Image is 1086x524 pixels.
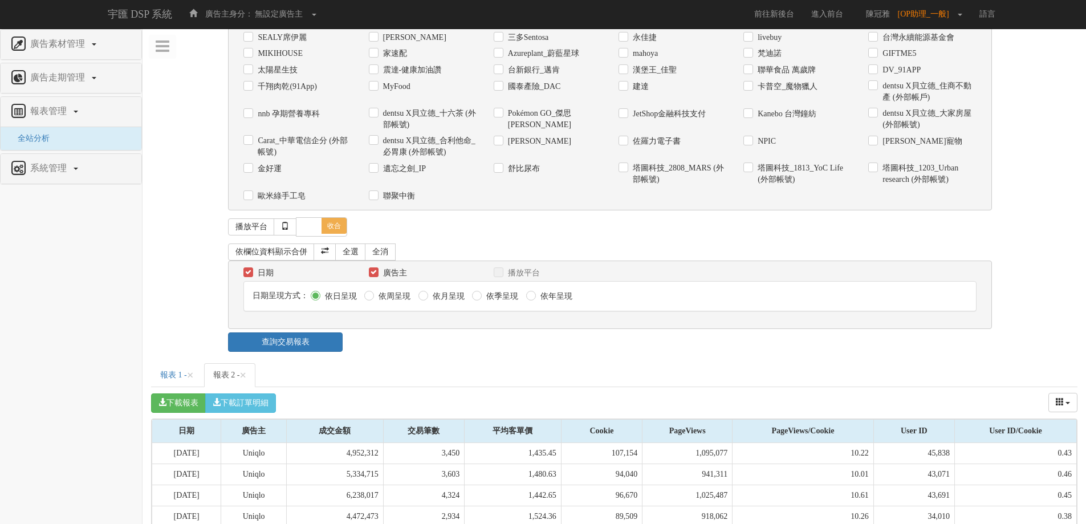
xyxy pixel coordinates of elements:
label: 卡普空_魔物獵人 [755,81,817,92]
td: Uniqlo [221,464,287,485]
a: 廣告走期管理 [9,69,133,87]
label: 依周呈現 [376,291,410,302]
label: 依年呈現 [538,291,572,302]
button: Close [239,369,246,381]
label: Azureplant_蔚藍星球 [505,48,579,59]
div: Cookie [562,420,642,442]
label: 歐米綠手工皂 [255,190,306,202]
label: [PERSON_NAME]寵物 [880,136,962,147]
div: 日期 [152,420,221,442]
div: 交易筆數 [384,420,464,442]
span: 廣告素材管理 [27,39,91,48]
div: Columns [1048,393,1078,412]
button: 下載報表 [151,393,206,413]
td: 3,603 [383,464,464,485]
a: 查詢交易報表 [228,332,343,352]
a: 全站分析 [9,134,50,143]
span: 廣告走期管理 [27,72,91,82]
td: 45,838 [873,443,954,464]
td: 10.22 [733,443,874,464]
div: User ID [874,420,954,442]
label: 塔圖科技_2808_MARS (外部帳號) [630,163,726,185]
td: 96,670 [561,485,642,506]
div: User ID/Cookie [955,420,1076,442]
span: × [239,368,246,382]
label: 聯聚中衡 [380,190,415,202]
td: 1,095,077 [642,443,733,464]
a: 報表 2 - [204,363,256,387]
label: mahoya [630,48,658,59]
label: 國泰產險_DAC [505,81,561,92]
label: 塔圖科技_1203_Urban research (外部帳號) [880,163,976,185]
span: 日期呈現方式： [253,291,308,300]
td: 10.01 [733,464,874,485]
td: 107,154 [561,443,642,464]
label: DV_91APP [880,64,921,76]
td: 0.46 [955,464,1077,485]
label: 依季呈現 [483,291,518,302]
label: dentsu X貝立德_十六茶 (外部帳號) [380,108,477,131]
td: Uniqlo [221,443,287,464]
a: 報表 1 - [151,363,203,387]
td: 0.45 [955,485,1077,506]
label: 聯華食品 萬歲牌 [755,64,816,76]
label: 日期 [255,267,274,279]
td: 43,691 [873,485,954,506]
label: livebuy [755,32,782,43]
div: 平均客單價 [465,420,561,442]
label: 震達-健康加油讚 [380,64,442,76]
label: JetShop金融科技支付 [630,108,706,120]
button: columns [1048,393,1078,412]
td: 1,435.45 [465,443,562,464]
span: 收合 [322,218,347,234]
label: [PERSON_NAME] [380,32,446,43]
td: [DATE] [152,464,221,485]
td: 1,025,487 [642,485,733,506]
label: GIFTME5 [880,48,916,59]
label: dentsu X貝立德_住商不動產 (外部帳戶) [880,80,976,103]
label: 依月呈現 [430,291,465,302]
button: Close [187,369,194,381]
label: 廣告主 [380,267,407,279]
label: 家速配 [380,48,407,59]
div: 成交金額 [287,420,383,442]
label: 台灣永續能源基金會 [880,32,954,43]
span: × [187,368,194,382]
label: 三多Sentosa [505,32,549,43]
td: 1,480.63 [465,464,562,485]
label: 播放平台 [505,267,540,279]
span: 報表管理 [27,106,72,116]
a: 全消 [365,243,396,261]
button: 下載訂單明細 [205,393,276,413]
label: MyFood [380,81,410,92]
td: 94,040 [561,464,642,485]
span: [OP助理_一般] [898,10,955,18]
td: 4,952,312 [287,443,384,464]
label: [PERSON_NAME] [505,136,571,147]
label: 太陽星生技 [255,64,298,76]
label: 漢堡王_佳聖 [630,64,677,76]
a: 全選 [335,243,366,261]
label: MIKIHOUSE [255,48,303,59]
span: 系統管理 [27,163,72,173]
label: 舒比尿布 [505,163,540,174]
div: 廣告主 [221,420,286,442]
label: SEALY席伊麗 [255,32,307,43]
td: 941,311 [642,464,733,485]
a: 廣告素材管理 [9,35,133,54]
td: 0.43 [955,443,1077,464]
label: 遺忘之劍_IP [380,163,426,174]
span: 無設定廣告主 [255,10,303,18]
label: 建達 [630,81,649,92]
td: 43,071 [873,464,954,485]
label: Carat_中華電信企分 (外部帳號) [255,135,351,158]
label: dentsu X貝立德_大家房屋 (外部帳號) [880,108,976,131]
label: Pokémon GO_傑思[PERSON_NAME] [505,108,601,131]
td: [DATE] [152,485,221,506]
label: 依日呈現 [322,291,357,302]
td: 5,334,715 [287,464,384,485]
label: 梵迪諾 [755,48,782,59]
a: 報表管理 [9,103,133,121]
span: 廣告主身分： [205,10,253,18]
